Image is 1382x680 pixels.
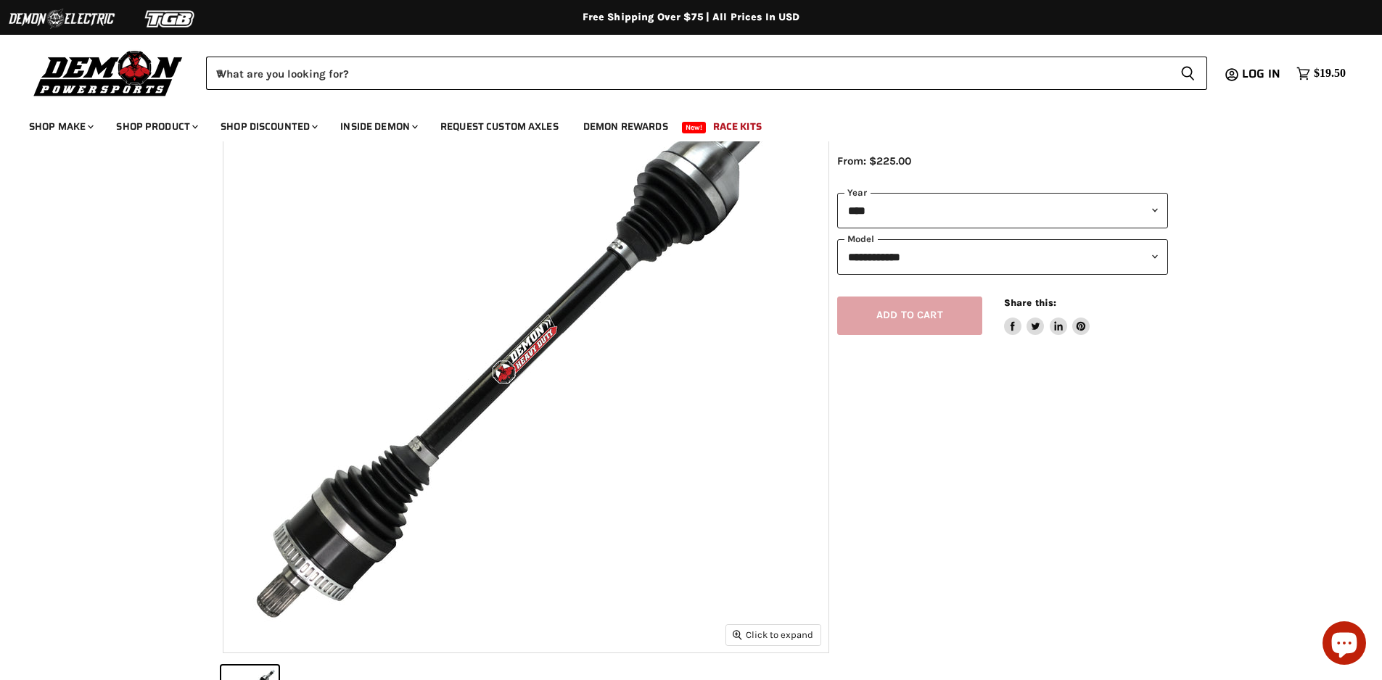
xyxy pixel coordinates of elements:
[1314,67,1346,80] span: $19.50
[837,239,1168,275] select: modal-name
[1169,57,1207,90] button: Search
[837,193,1168,228] select: year
[1318,621,1370,668] inbox-online-store-chat: Shopify online store chat
[29,47,188,99] img: Demon Powersports
[111,11,1272,24] div: Free Shipping Over $75 | All Prices In USD
[733,629,813,640] span: Click to expand
[329,112,427,141] a: Inside Demon
[105,112,207,141] a: Shop Product
[210,112,326,141] a: Shop Discounted
[1242,65,1280,83] span: Log in
[702,112,773,141] a: Race Kits
[116,5,225,33] img: TGB Logo 2
[1235,67,1289,80] a: Log in
[206,57,1169,90] input: When autocomplete results are available use up and down arrows to review and enter to select
[223,48,828,652] img: Can-Am Commander 1000 Demon Heavy Duty Axle
[7,5,116,33] img: Demon Electric Logo 2
[18,106,1342,141] ul: Main menu
[18,112,102,141] a: Shop Make
[726,625,820,644] button: Click to expand
[837,154,911,167] span: From: $225.00
[1289,63,1353,84] a: $19.50
[429,112,569,141] a: Request Custom Axles
[682,122,707,133] span: New!
[1004,297,1056,308] span: Share this:
[1004,297,1090,335] aside: Share this:
[572,112,679,141] a: Demon Rewards
[206,57,1207,90] form: Product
